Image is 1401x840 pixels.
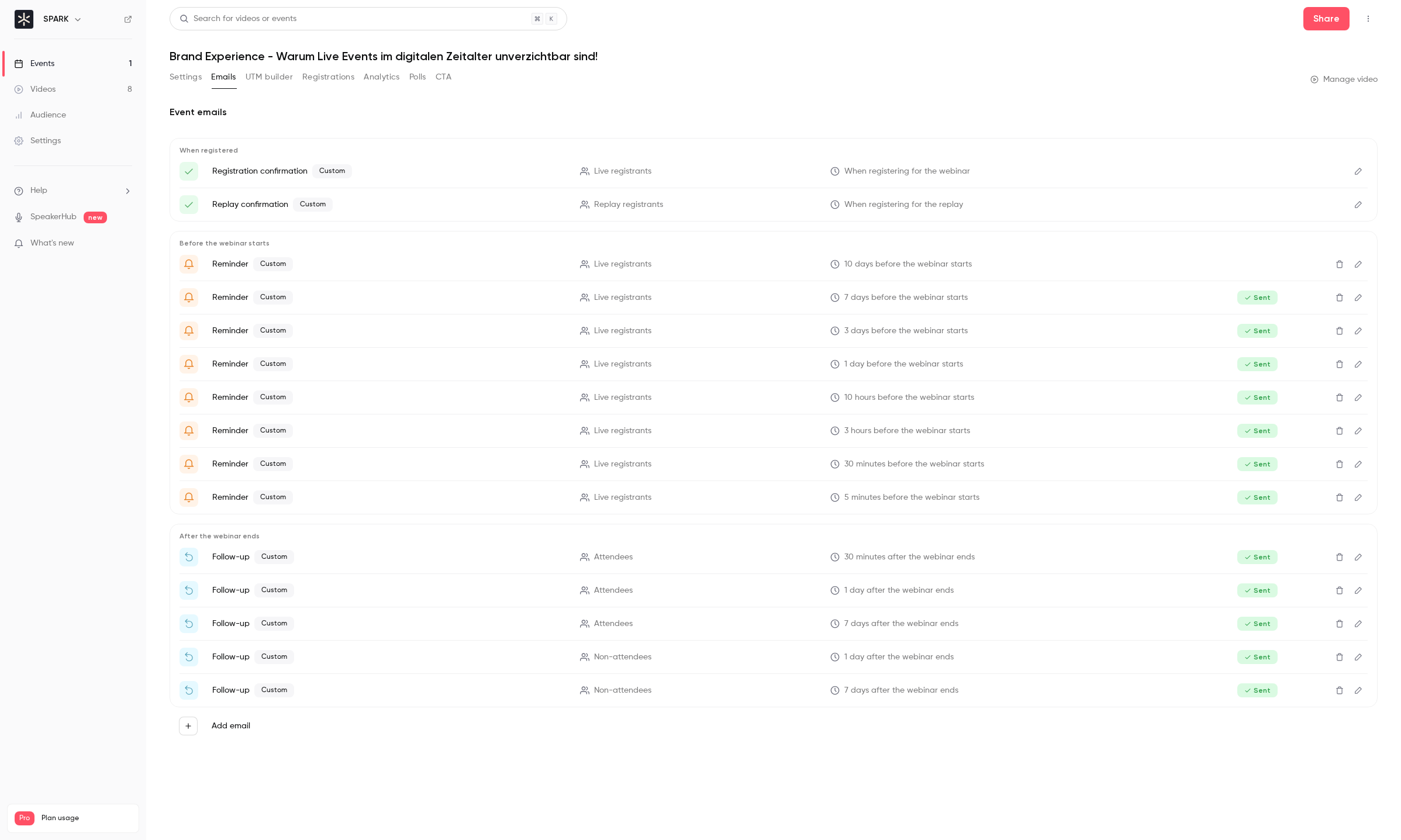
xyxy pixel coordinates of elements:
p: Reminder [212,390,566,405]
button: Delete [1330,455,1349,473]
span: Custom [253,357,293,371]
span: Sent [1237,617,1278,631]
span: Sent [1237,650,1278,664]
span: Custom [254,683,294,697]
h6: SPARK [43,13,68,25]
p: Replay confirmation [212,198,566,212]
span: Attendees [594,551,633,564]
button: Delete [1330,355,1349,374]
button: Delete [1330,322,1349,340]
span: Sent [1237,550,1278,564]
h2: Event emails [170,105,1378,119]
li: Bist du bereit? In wenigen Tagen starten wir gemeinsam! [180,288,1368,307]
li: Danke fürs Dabeisein – das war erst der Anfang! [180,548,1368,566]
p: Reminder [212,291,566,305]
span: 7 days after the webinar ends [844,685,958,697]
div: Audience [14,109,66,121]
span: Custom [253,424,293,438]
button: Edit [1349,388,1368,407]
a: Manage video [1310,74,1378,85]
button: Delete [1330,255,1349,274]
p: Reminder [212,490,566,504]
p: Registration confirmation [212,164,566,178]
span: Live registrants [594,425,651,437]
span: Custom [253,291,293,305]
span: Custom [254,617,294,631]
span: Custom [254,583,294,597]
li: Heute ist es so weit – dein exklusives Webinar startet in Kürze! [180,421,1368,440]
span: Sent [1237,457,1278,471]
span: 30 minutes after the webinar ends [844,551,975,564]
span: Live registrants [594,492,651,504]
p: Follow-up [212,550,566,564]
li: Heute ist es so weit – dein exklusives Webinar startet in Kürze! [180,388,1368,407]
button: Delete [1330,681,1349,700]
button: Emails [211,68,236,87]
p: Reminder [212,424,566,438]
p: Reminder [212,457,566,471]
span: 10 hours before the webinar starts [844,392,974,404]
li: Bist du bereit? In wenigen Tagen starten wir gemeinsam! [180,255,1368,274]
span: Pro [15,811,34,825]
p: Reminder [212,257,566,271]
span: Live registrants [594,392,651,404]
span: Custom [254,550,294,564]
button: Edit [1349,488,1368,507]
p: Before the webinar starts [180,238,1368,248]
button: UTM builder [246,68,293,87]
p: Reminder [212,357,566,371]
li: help-dropdown-opener [14,185,132,197]
span: Custom [254,650,294,664]
button: CTA [436,68,451,87]
button: Edit [1349,322,1368,340]
div: Events [14,58,54,70]
button: Analytics [364,68,400,87]
img: SPARK [15,10,33,29]
span: Sent [1237,357,1278,371]
span: Live registrants [594,292,651,304]
div: Search for videos or events [180,13,296,25]
button: Edit [1349,162,1368,181]
button: Delete [1330,421,1349,440]
div: Videos [14,84,56,95]
li: Webinar verpasst? Wir hätten da noch was für dich! [180,681,1368,700]
span: 5 minutes before the webinar starts [844,492,979,504]
span: Sent [1237,324,1278,338]
span: Plan usage [42,814,132,823]
button: Registrations [302,68,354,87]
button: Edit [1349,255,1368,274]
button: Edit [1349,614,1368,633]
a: SpeakerHub [30,211,77,223]
span: 10 days before the webinar starts [844,258,972,271]
span: Attendees [594,585,633,597]
h1: Brand Experience - Warum Live Events im digitalen Zeitalter unverzichtbar sind! [170,49,1378,63]
span: Custom [253,490,293,504]
li: Heute ist es so weit – dein exklusives Webinar startet in Kürze! [180,455,1368,473]
span: Live registrants [594,325,651,337]
button: Edit [1349,355,1368,374]
li: Deine Anmeldung zum Webinar „Brand Experience – Warum Live Events im digitalen Zeitalter unverzic... [180,195,1368,214]
p: When registered [180,146,1368,155]
button: Delete [1330,648,1349,666]
span: Sent [1237,424,1278,438]
span: 1 day before the webinar starts [844,358,963,371]
button: Share [1303,7,1350,30]
li: Sie sind dabei! So holen Sie das Meiste aus unserem Webinar. [180,162,1368,181]
p: Follow-up [212,650,566,664]
span: Custom [293,198,333,212]
span: Custom [253,390,293,405]
button: Edit [1349,195,1368,214]
span: Custom [312,164,352,178]
span: 7 days before the webinar starts [844,292,968,304]
span: Custom [253,457,293,471]
span: Live registrants [594,358,651,371]
button: Edit [1349,421,1368,440]
span: Sent [1237,490,1278,504]
button: Delete [1330,288,1349,307]
button: Edit [1349,288,1368,307]
li: Wir haben dich vermisst – komm uns doch besuchen! [180,648,1368,666]
span: Sent [1237,291,1278,305]
span: When registering for the webinar [844,165,970,178]
li: Bist du bereit? In wenigen Tagen starten wir gemeinsam! [180,322,1368,340]
span: 1 day after the webinar ends [844,585,954,597]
